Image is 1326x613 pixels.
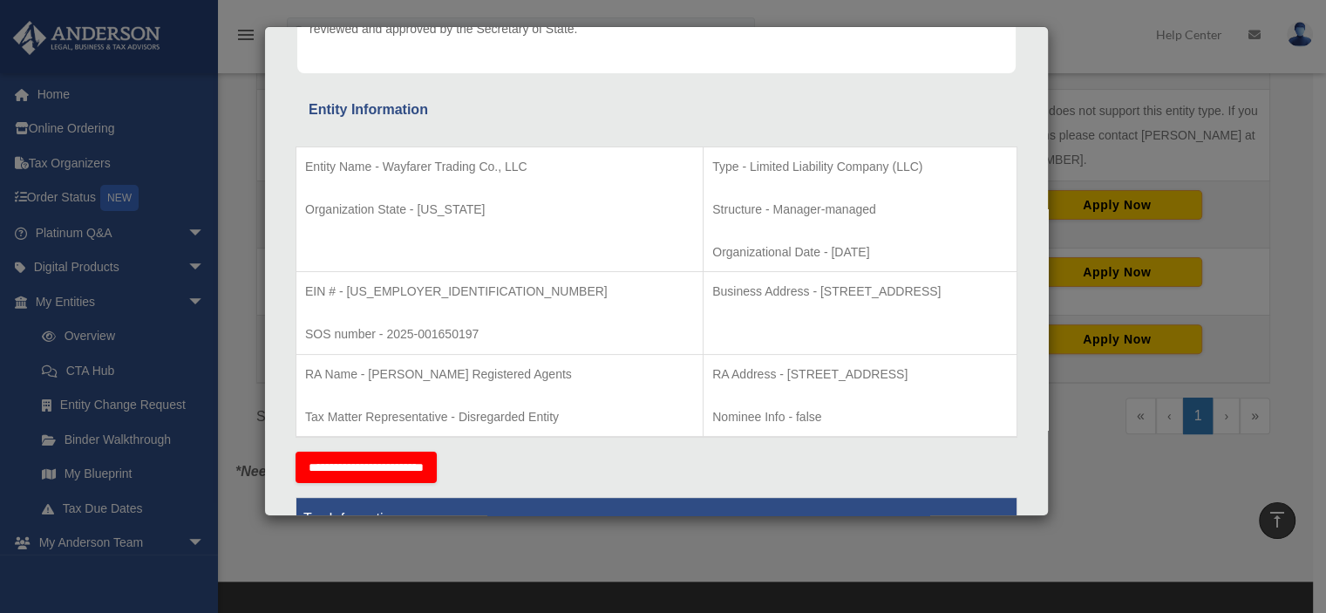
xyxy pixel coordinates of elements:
[296,498,1017,541] th: Tax Information
[712,364,1008,385] p: RA Address - [STREET_ADDRESS]
[712,199,1008,221] p: Structure - Manager-managed
[305,281,694,303] p: EIN # - [US_EMPLOYER_IDENTIFICATION_NUMBER]
[712,406,1008,428] p: Nominee Info - false
[712,242,1008,263] p: Organizational Date - [DATE]
[712,156,1008,178] p: Type - Limited Liability Company (LLC)
[712,281,1008,303] p: Business Address - [STREET_ADDRESS]
[305,324,694,345] p: SOS number - 2025-001650197
[305,406,694,428] p: Tax Matter Representative - Disregarded Entity
[309,98,1004,122] div: Entity Information
[305,156,694,178] p: Entity Name - Wayfarer Trading Co., LLC
[305,199,694,221] p: Organization State - [US_STATE]
[305,364,694,385] p: RA Name - [PERSON_NAME] Registered Agents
